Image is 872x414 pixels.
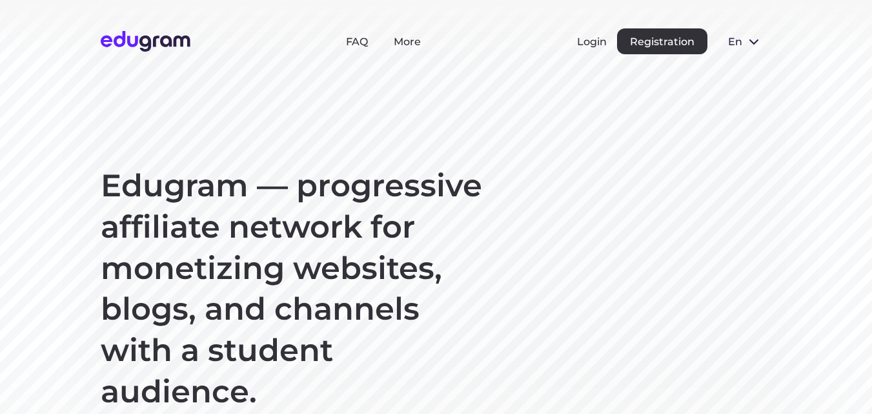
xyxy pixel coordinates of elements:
[728,36,741,48] span: en
[394,36,421,48] a: More
[101,165,488,413] h1: Edugram — progressive affiliate network for monetizing websites, blogs, and channels with a stude...
[577,36,607,48] button: Login
[346,36,368,48] a: FAQ
[617,28,707,54] button: Registration
[718,28,772,54] button: en
[101,31,190,52] img: Edugram Logo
